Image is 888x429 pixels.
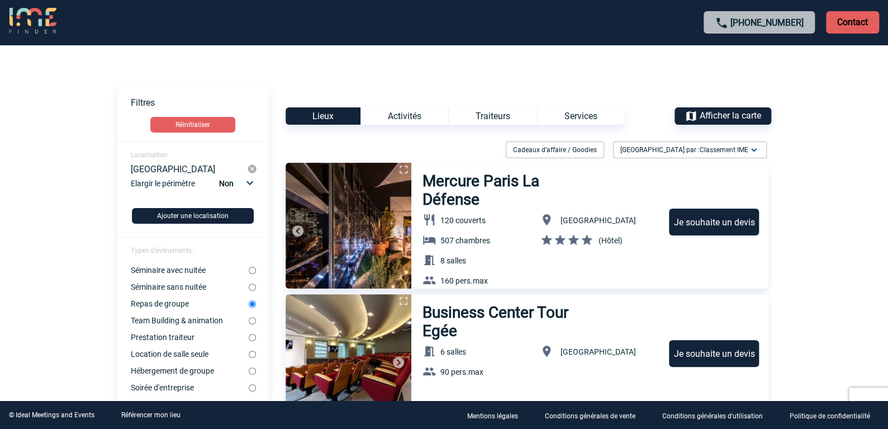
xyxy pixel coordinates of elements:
label: Prestation traiteur [131,333,249,342]
img: baseline_group_white_24dp-b.png [422,365,436,378]
a: Mentions légales [458,410,536,421]
div: Traiteurs [448,107,537,125]
img: baseline_hotel_white_24dp-b.png [422,233,436,247]
img: baseline_location_on_white_24dp-b.png [540,345,553,358]
div: [GEOGRAPHIC_DATA] [131,164,248,174]
div: © Ideal Meetings and Events [9,411,94,419]
a: Référencer mon lieu [121,411,181,419]
div: Services [537,107,624,125]
p: Mentions légales [467,412,518,420]
img: baseline_expand_more_white_24dp-b.png [748,144,759,155]
label: Hébergement de groupe [131,366,249,375]
label: Séminaire avec nuitée [131,266,249,275]
span: (Hôtel) [598,236,622,245]
div: Filtrer sur Cadeaux d'affaire / Goodies [501,142,609,158]
a: Politique de confidentialité [781,410,888,421]
p: Conditions générales de vente [545,412,635,420]
img: 1.jpg [286,294,411,420]
label: Team Building & animation [131,316,249,325]
span: [GEOGRAPHIC_DATA] [560,347,635,356]
p: Contact [826,11,879,34]
label: Séminaire sans nuitée [131,282,249,291]
img: baseline_location_on_white_24dp-b.png [540,213,553,227]
p: Filtres [131,97,269,108]
span: Classement IME [700,146,748,154]
div: Lieux [286,107,360,125]
a: Réinitialiser [117,117,269,133]
img: baseline_restaurant_white_24dp-b.png [422,213,436,227]
span: 90 pers.max [440,367,483,376]
span: Localisation [131,151,168,159]
label: Repas de groupe [131,299,249,308]
p: Conditions générales d'utilisation [662,412,763,420]
img: baseline_group_white_24dp-b.png [422,274,436,287]
span: Types d'évènements : [131,247,195,254]
div: Elargir le périmètre [131,176,258,199]
p: Politique de confidentialité [790,412,870,420]
div: Activités [360,107,448,125]
span: 160 pers.max [440,276,488,285]
img: call-24-px.png [715,16,728,30]
button: Ajouter une localisation [132,208,254,224]
img: baseline_meeting_room_white_24dp-b.png [422,345,436,358]
label: Soirée d'entreprise [131,383,249,392]
h3: Business Center Tour Egée [422,303,606,340]
div: Cadeaux d'affaire / Goodies [506,142,604,158]
a: Conditions générales de vente [536,410,653,421]
span: Afficher la carte [700,110,761,121]
span: 6 salles [440,347,466,356]
img: 1.jpg [286,163,411,289]
h3: Mercure Paris La Défense [422,172,600,209]
label: Divers [131,400,249,409]
img: baseline_meeting_room_white_24dp-b.png [422,253,436,267]
button: Réinitialiser [150,117,235,133]
div: Je souhaite un devis [669,340,759,367]
a: [PHONE_NUMBER] [730,17,804,28]
span: [GEOGRAPHIC_DATA] [560,216,635,225]
div: Je souhaite un devis [669,209,759,235]
a: Conditions générales d'utilisation [653,410,781,421]
span: 120 couverts [440,216,486,225]
span: 507 chambres [440,236,490,245]
label: Location de salle seule [131,350,249,359]
img: cancel-24-px-g.png [247,164,257,174]
span: 8 salles [440,256,466,265]
span: [GEOGRAPHIC_DATA] par : [620,144,748,155]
